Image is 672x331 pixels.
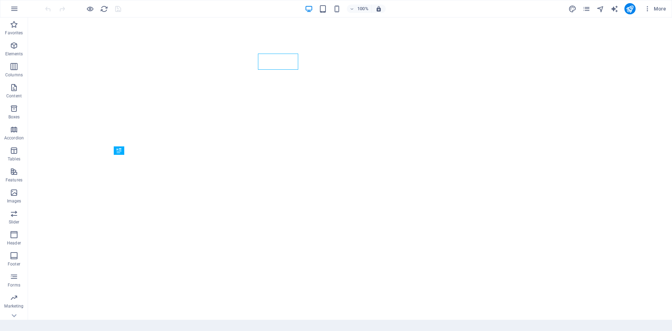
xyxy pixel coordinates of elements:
p: Tables [8,156,20,162]
i: Design (Ctrl+Alt+Y) [568,5,576,13]
p: Features [6,177,22,183]
p: Footer [8,261,20,267]
p: Columns [5,72,23,78]
i: On resize automatically adjust zoom level to fit chosen device. [376,6,382,12]
button: publish [624,3,636,14]
span: More [644,5,666,12]
p: Header [7,240,21,246]
i: Publish [626,5,634,13]
button: text_generator [610,5,619,13]
button: Click here to leave preview mode and continue editing [86,5,94,13]
p: Slider [9,219,20,225]
i: AI Writer [610,5,618,13]
p: Images [7,198,21,204]
p: Content [6,93,22,99]
i: Reload page [100,5,108,13]
button: pages [582,5,591,13]
p: Favorites [5,30,23,36]
p: Elements [5,51,23,57]
p: Accordion [4,135,24,141]
i: Navigator [596,5,604,13]
button: reload [100,5,108,13]
h6: 100% [357,5,369,13]
button: design [568,5,577,13]
p: Forms [8,282,20,288]
i: Pages (Ctrl+Alt+S) [582,5,590,13]
p: Marketing [4,303,23,309]
button: 100% [347,5,372,13]
p: Boxes [8,114,20,120]
button: navigator [596,5,605,13]
button: More [641,3,669,14]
